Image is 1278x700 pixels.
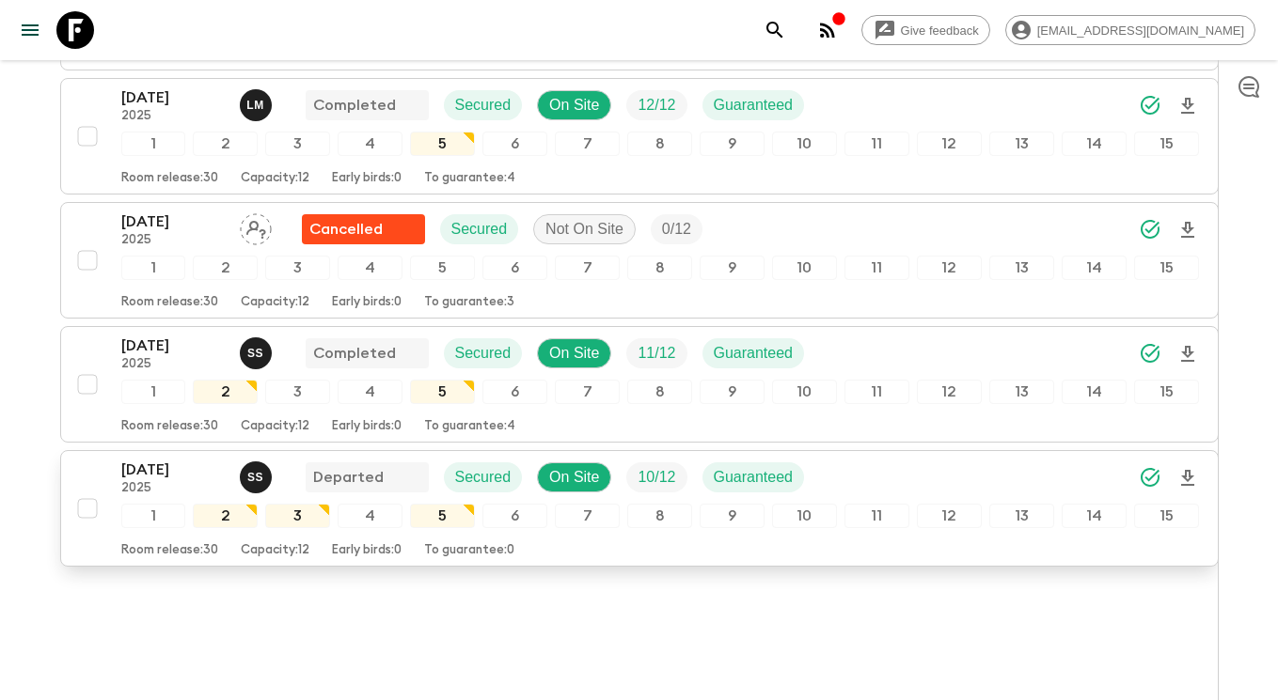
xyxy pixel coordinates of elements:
div: [EMAIL_ADDRESS][DOMAIN_NAME] [1005,15,1255,45]
svg: Synced Successfully [1139,218,1161,241]
div: Secured [444,338,523,368]
p: On Site [549,342,599,365]
div: 12 [917,380,982,404]
div: 12 [917,256,982,280]
div: 11 [844,132,909,156]
div: 11 [844,256,909,280]
div: 7 [555,380,620,404]
span: [EMAIL_ADDRESS][DOMAIN_NAME] [1027,23,1254,38]
div: 6 [482,132,547,156]
div: 1 [121,504,186,528]
div: 9 [700,132,765,156]
p: 2025 [121,357,225,372]
button: [DATE]2025Assign pack leaderFlash Pack cancellationSecuredNot On SiteTrip Fill1234567891011121314... [60,202,1219,319]
p: Secured [455,466,512,489]
div: Not On Site [533,214,636,244]
div: 4 [338,380,402,404]
span: Assign pack leader [240,219,272,234]
div: 15 [1134,504,1199,528]
div: 10 [772,380,837,404]
button: [DATE]2025Lucia MeierCompletedSecuredOn SiteTrip FillGuaranteed123456789101112131415Room release:... [60,78,1219,194]
p: Departed [313,466,384,489]
div: 2 [193,256,258,280]
div: Trip Fill [626,338,686,368]
p: 2025 [121,481,225,496]
div: 13 [989,380,1054,404]
div: 14 [1062,380,1127,404]
div: 5 [410,380,475,404]
div: 14 [1062,132,1127,156]
div: Flash Pack cancellation [302,214,425,244]
div: 13 [989,132,1054,156]
p: 10 / 12 [638,466,675,489]
span: Lucia Meier [240,95,276,110]
div: 3 [265,132,330,156]
div: Secured [444,462,523,492]
div: 7 [555,132,620,156]
p: Early birds: 0 [332,543,402,558]
div: Secured [444,90,523,120]
p: Capacity: 12 [241,295,309,310]
p: [DATE] [121,459,225,481]
div: 14 [1062,504,1127,528]
div: 9 [700,256,765,280]
div: 6 [482,256,547,280]
svg: Synced Successfully [1139,342,1161,365]
svg: Download Onboarding [1176,467,1199,490]
p: To guarantee: 3 [424,295,514,310]
p: Room release: 30 [121,543,218,558]
p: 2025 [121,109,225,124]
div: 12 [917,504,982,528]
div: 1 [121,256,186,280]
div: On Site [537,338,611,368]
div: 4 [338,256,402,280]
span: Steve Smith [240,343,276,358]
div: 13 [989,256,1054,280]
div: 8 [627,504,692,528]
div: 10 [772,132,837,156]
svg: Download Onboarding [1176,95,1199,117]
div: 6 [482,380,547,404]
p: Guaranteed [714,94,794,117]
p: Secured [455,94,512,117]
div: 13 [989,504,1054,528]
span: Steve Smith [240,467,276,482]
svg: Download Onboarding [1176,343,1199,366]
div: 15 [1134,132,1199,156]
div: 3 [265,380,330,404]
button: search adventures [756,11,794,49]
div: 3 [265,256,330,280]
p: [DATE] [121,86,225,109]
div: 2 [193,380,258,404]
p: Completed [313,94,396,117]
p: To guarantee: 0 [424,543,514,558]
div: 8 [627,256,692,280]
div: 8 [627,380,692,404]
p: Room release: 30 [121,419,218,434]
div: 2 [193,504,258,528]
p: Cancelled [309,218,383,241]
p: Secured [451,218,508,241]
div: 5 [410,256,475,280]
span: Give feedback [891,23,989,38]
button: [DATE]2025Steve SmithCompletedSecuredOn SiteTrip FillGuaranteed123456789101112131415Room release:... [60,326,1219,443]
p: Room release: 30 [121,171,218,186]
div: 15 [1134,256,1199,280]
p: Not On Site [545,218,623,241]
div: 15 [1134,380,1199,404]
div: 4 [338,132,402,156]
p: 12 / 12 [638,94,675,117]
p: Secured [455,342,512,365]
p: Early birds: 0 [332,171,402,186]
div: 1 [121,380,186,404]
div: 9 [700,380,765,404]
div: 3 [265,504,330,528]
div: 7 [555,504,620,528]
div: 2 [193,132,258,156]
svg: Synced Successfully [1139,94,1161,117]
div: 6 [482,504,547,528]
div: Trip Fill [626,90,686,120]
div: 10 [772,256,837,280]
p: [DATE] [121,334,225,357]
button: [DATE]2025Steve SmithDepartedSecuredOn SiteTrip FillGuaranteed123456789101112131415Room release:3... [60,450,1219,567]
